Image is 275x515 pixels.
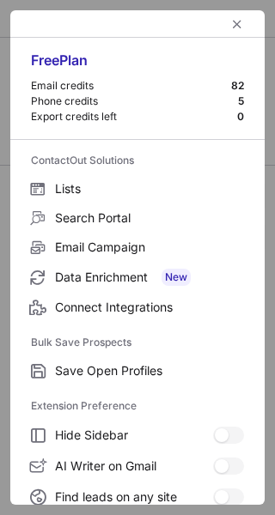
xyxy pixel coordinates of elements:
[55,181,244,197] span: Lists
[10,174,265,203] label: Lists
[31,94,238,108] div: Phone credits
[31,392,244,420] label: Extension Preference
[10,451,265,482] label: AI Writer on Gmail
[31,79,231,93] div: Email credits
[162,269,191,286] span: New
[10,203,265,233] label: Search Portal
[227,14,247,34] button: left-button
[55,458,213,474] span: AI Writer on Gmail
[31,329,244,356] label: Bulk Save Prospects
[55,363,244,379] span: Save Open Profiles
[55,489,213,505] span: Find leads on any site
[10,420,265,451] label: Hide Sidebar
[231,79,244,93] div: 82
[55,300,244,315] span: Connect Integrations
[27,15,45,33] button: right-button
[55,239,244,255] span: Email Campaign
[55,427,213,443] span: Hide Sidebar
[55,210,244,226] span: Search Portal
[31,110,237,124] div: Export credits left
[55,269,244,286] span: Data Enrichment
[31,147,244,174] label: ContactOut Solutions
[10,233,265,262] label: Email Campaign
[237,110,244,124] div: 0
[10,293,265,322] label: Connect Integrations
[10,356,265,385] label: Save Open Profiles
[31,51,244,79] div: Free Plan
[238,94,244,108] div: 5
[10,482,265,512] label: Find leads on any site
[10,262,265,293] label: Data Enrichment New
